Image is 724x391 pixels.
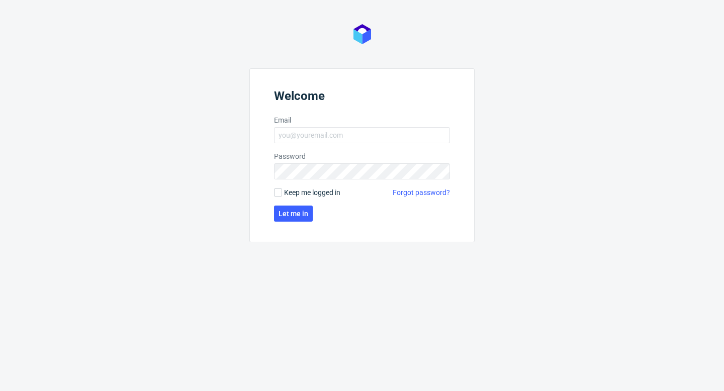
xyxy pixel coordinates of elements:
[274,151,450,161] label: Password
[274,89,450,107] header: Welcome
[279,210,308,217] span: Let me in
[274,206,313,222] button: Let me in
[274,127,450,143] input: you@youremail.com
[274,115,450,125] label: Email
[284,187,340,198] span: Keep me logged in
[393,187,450,198] a: Forgot password?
